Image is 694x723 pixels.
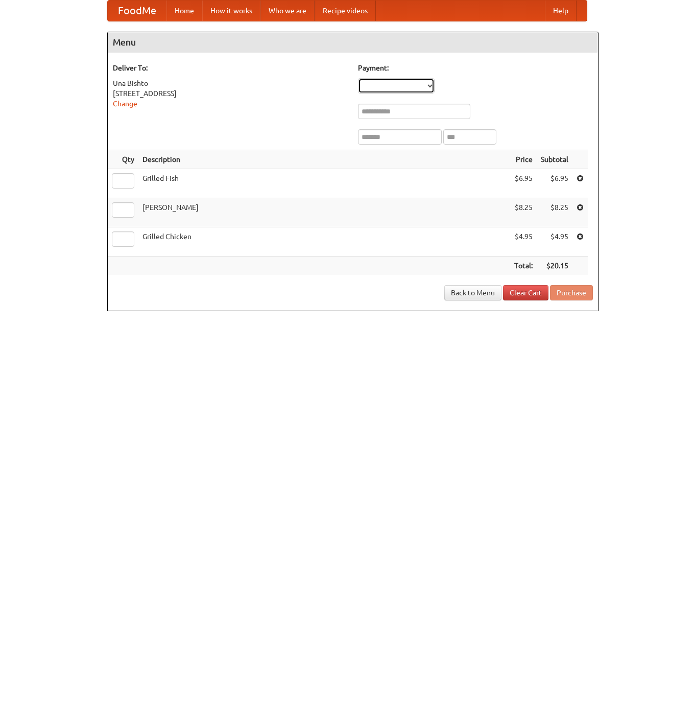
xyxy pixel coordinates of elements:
h5: Payment: [358,63,593,73]
th: $20.15 [537,256,572,275]
th: Subtotal [537,150,572,169]
th: Description [138,150,510,169]
td: $8.25 [510,198,537,227]
a: Help [545,1,577,21]
th: Qty [108,150,138,169]
a: Back to Menu [444,285,501,300]
th: Price [510,150,537,169]
a: Home [166,1,202,21]
td: $8.25 [537,198,572,227]
td: $4.95 [537,227,572,256]
a: How it works [202,1,260,21]
td: [PERSON_NAME] [138,198,510,227]
td: Grilled Fish [138,169,510,198]
div: [STREET_ADDRESS] [113,88,348,99]
a: Who we are [260,1,315,21]
a: Change [113,100,137,108]
td: $6.95 [537,169,572,198]
td: $4.95 [510,227,537,256]
h4: Menu [108,32,598,53]
h5: Deliver To: [113,63,348,73]
th: Total: [510,256,537,275]
a: Recipe videos [315,1,376,21]
div: Una Bishto [113,78,348,88]
td: $6.95 [510,169,537,198]
button: Purchase [550,285,593,300]
a: FoodMe [108,1,166,21]
td: Grilled Chicken [138,227,510,256]
a: Clear Cart [503,285,548,300]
